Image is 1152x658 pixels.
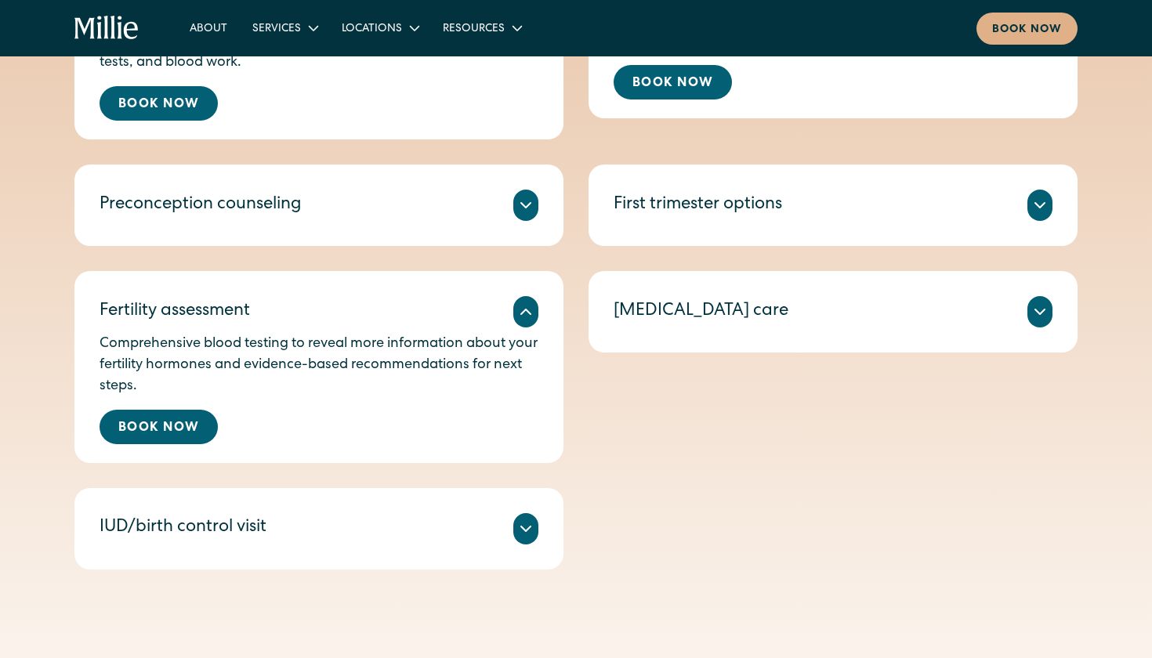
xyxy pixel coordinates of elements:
div: Services [252,21,301,38]
a: home [74,16,139,41]
div: Fertility assessment [100,299,250,325]
a: About [177,15,240,41]
div: Services [240,15,329,41]
div: Resources [430,15,533,41]
div: [MEDICAL_DATA] care [614,299,788,325]
div: Locations [329,15,430,41]
div: IUD/birth control visit [100,515,266,541]
div: Locations [342,21,402,38]
a: Book now [976,13,1078,45]
p: Comprehensive blood testing to reveal more information about your fertility hormones and evidence... [100,334,538,397]
div: Resources [443,21,505,38]
a: Book Now [100,410,218,444]
a: Book Now [100,86,218,121]
div: Book now [992,22,1062,38]
div: Preconception counseling [100,193,302,219]
div: First trimester options [614,193,782,219]
a: Book Now [614,65,732,99]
